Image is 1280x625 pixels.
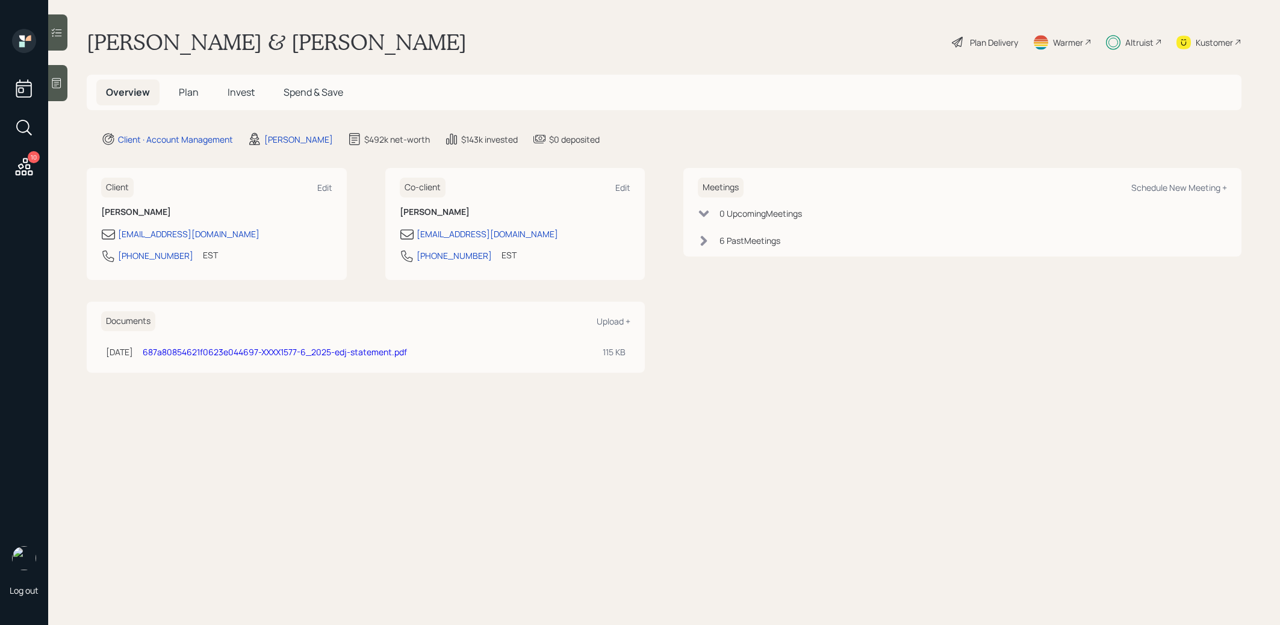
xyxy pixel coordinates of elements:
[106,346,133,358] div: [DATE]
[284,86,343,99] span: Spend & Save
[603,346,626,358] div: 115 KB
[364,133,430,146] div: $492k net-worth
[719,234,780,247] div: 6 Past Meeting s
[970,36,1018,49] div: Plan Delivery
[12,546,36,570] img: treva-nostdahl-headshot.png
[1125,36,1154,49] div: Altruist
[400,207,631,217] h6: [PERSON_NAME]
[317,182,332,193] div: Edit
[10,585,39,596] div: Log out
[400,178,446,197] h6: Co-client
[698,178,744,197] h6: Meetings
[87,29,467,55] h1: [PERSON_NAME] & [PERSON_NAME]
[615,182,630,193] div: Edit
[28,151,40,163] div: 10
[1131,182,1227,193] div: Schedule New Meeting +
[502,249,517,261] div: EST
[101,207,332,217] h6: [PERSON_NAME]
[417,228,558,240] div: [EMAIL_ADDRESS][DOMAIN_NAME]
[118,228,259,240] div: [EMAIL_ADDRESS][DOMAIN_NAME]
[179,86,199,99] span: Plan
[417,249,492,262] div: [PHONE_NUMBER]
[461,133,518,146] div: $143k invested
[106,86,150,99] span: Overview
[1053,36,1083,49] div: Warmer
[719,207,802,220] div: 0 Upcoming Meeting s
[228,86,255,99] span: Invest
[101,311,155,331] h6: Documents
[549,133,600,146] div: $0 deposited
[203,249,218,261] div: EST
[143,346,407,358] a: 687a80854621f0623e044697-XXXX1577-6_2025-edj-statement.pdf
[101,178,134,197] h6: Client
[118,133,233,146] div: Client · Account Management
[118,249,193,262] div: [PHONE_NUMBER]
[597,316,630,327] div: Upload +
[1196,36,1233,49] div: Kustomer
[264,133,333,146] div: [PERSON_NAME]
